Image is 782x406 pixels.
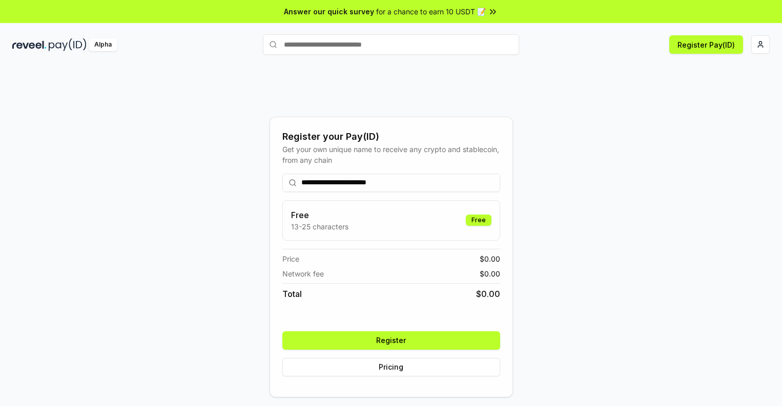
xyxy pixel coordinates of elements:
[291,209,348,221] h3: Free
[282,144,500,165] div: Get your own unique name to receive any crypto and stablecoin, from any chain
[376,6,486,17] span: for a chance to earn 10 USDT 📝
[282,253,299,264] span: Price
[12,38,47,51] img: reveel_dark
[282,288,302,300] span: Total
[466,215,491,226] div: Free
[669,35,743,54] button: Register Pay(ID)
[284,6,374,17] span: Answer our quick survey
[476,288,500,300] span: $ 0.00
[89,38,117,51] div: Alpha
[282,130,500,144] div: Register your Pay(ID)
[291,221,348,232] p: 13-25 characters
[282,358,500,376] button: Pricing
[480,268,500,279] span: $ 0.00
[480,253,500,264] span: $ 0.00
[282,331,500,350] button: Register
[282,268,324,279] span: Network fee
[49,38,87,51] img: pay_id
